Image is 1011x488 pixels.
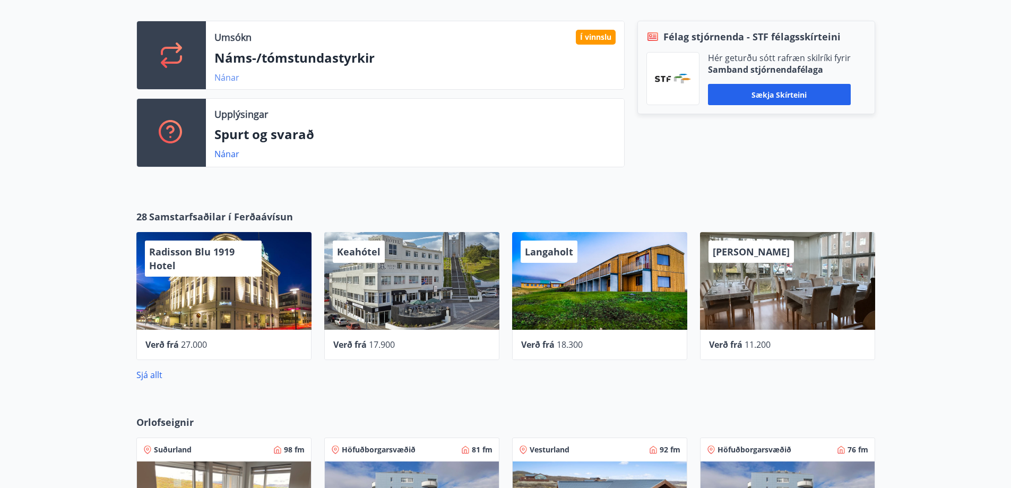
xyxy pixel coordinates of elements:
span: Félag stjórnenda - STF félagsskírteini [663,30,841,44]
a: Nánar [214,148,239,160]
span: Orlofseignir [136,415,194,429]
span: Samstarfsaðilar í Ferðaávísun [149,210,293,224]
span: 92 fm [660,444,680,455]
p: Umsókn [214,30,252,44]
button: Sækja skírteini [708,84,851,105]
p: Upplýsingar [214,107,268,121]
div: Í vinnslu [576,30,616,45]
p: Hér geturðu sótt rafræn skilríki fyrir [708,52,851,64]
span: 11.200 [745,339,771,350]
img: vjCaq2fThgY3EUYqSgpjEiBg6WP39ov69hlhuPVN.png [655,74,691,83]
span: 28 [136,210,147,224]
p: Spurt og svarað [214,125,616,143]
a: Nánar [214,72,239,83]
span: Verð frá [521,339,555,350]
span: Langaholt [525,245,573,258]
span: 98 fm [284,444,305,455]
span: Radisson Blu 1919 Hotel [149,245,235,272]
span: Vesturland [530,444,569,455]
span: 76 fm [848,444,868,455]
span: Verð frá [145,339,179,350]
span: Keahótel [337,245,381,258]
span: 81 fm [472,444,492,455]
span: Höfuðborgarsvæðið [718,444,791,455]
a: Sjá allt [136,369,162,381]
span: [PERSON_NAME] [713,245,790,258]
p: Náms-/tómstundastyrkir [214,49,616,67]
p: Samband stjórnendafélaga [708,64,851,75]
span: Suðurland [154,444,192,455]
span: Verð frá [333,339,367,350]
span: 17.900 [369,339,395,350]
span: 27.000 [181,339,207,350]
span: Verð frá [709,339,742,350]
span: 18.300 [557,339,583,350]
span: Höfuðborgarsvæðið [342,444,416,455]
